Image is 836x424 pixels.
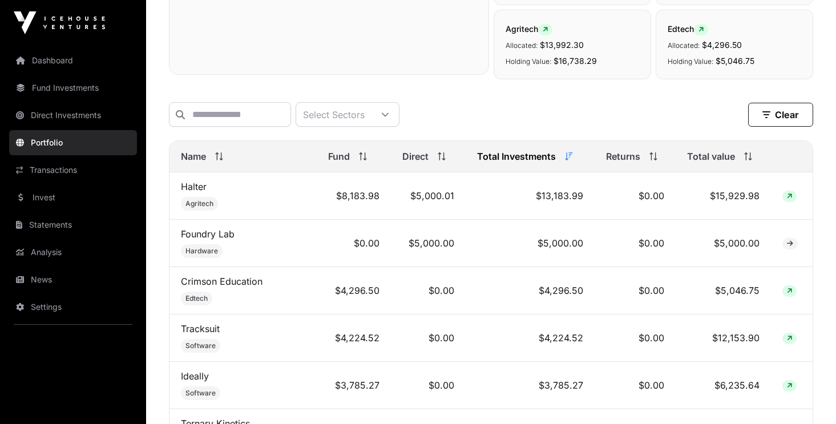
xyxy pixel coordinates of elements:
[317,267,391,314] td: $4,296.50
[181,370,209,382] a: Ideally
[391,362,466,409] td: $0.00
[181,150,206,163] span: Name
[595,172,675,220] td: $0.00
[9,185,137,210] a: Invest
[668,24,708,34] span: Edtech
[466,172,595,220] td: $13,183.99
[466,314,595,362] td: $4,224.52
[185,247,218,256] span: Hardware
[181,276,262,287] a: Crimson Education
[606,150,640,163] span: Returns
[595,362,675,409] td: $0.00
[185,389,216,398] span: Software
[595,267,675,314] td: $0.00
[506,24,552,34] span: Agritech
[676,172,772,220] td: $15,929.98
[9,267,137,292] a: News
[9,48,137,73] a: Dashboard
[317,220,391,267] td: $0.00
[540,40,584,50] span: $13,992.30
[687,150,735,163] span: Total value
[554,56,597,66] span: $16,738.29
[185,199,213,208] span: Agritech
[296,103,371,126] div: Select Sectors
[779,369,836,424] iframe: Chat Widget
[9,103,137,128] a: Direct Investments
[9,212,137,237] a: Statements
[676,220,772,267] td: $5,000.00
[477,150,556,163] span: Total Investments
[391,314,466,362] td: $0.00
[466,362,595,409] td: $3,785.27
[181,228,235,240] a: Foundry Lab
[391,220,466,267] td: $5,000.00
[9,240,137,265] a: Analysis
[595,220,675,267] td: $0.00
[506,41,538,50] span: Allocated:
[14,11,105,34] img: Icehouse Ventures Logo
[676,314,772,362] td: $12,153.90
[466,220,595,267] td: $5,000.00
[391,267,466,314] td: $0.00
[185,294,208,303] span: Edtech
[402,150,429,163] span: Direct
[466,267,595,314] td: $4,296.50
[668,41,700,50] span: Allocated:
[181,323,220,334] a: Tracksuit
[9,158,137,183] a: Transactions
[748,103,813,127] button: Clear
[9,294,137,320] a: Settings
[181,181,207,192] a: Halter
[595,314,675,362] td: $0.00
[702,40,742,50] span: $4,296.50
[9,130,137,155] a: Portfolio
[328,150,350,163] span: Fund
[317,314,391,362] td: $4,224.52
[716,56,754,66] span: $5,046.75
[506,57,551,66] span: Holding Value:
[676,362,772,409] td: $6,235.64
[317,362,391,409] td: $3,785.27
[391,172,466,220] td: $5,000.01
[185,341,216,350] span: Software
[9,75,137,100] a: Fund Investments
[676,267,772,314] td: $5,046.75
[317,172,391,220] td: $8,183.98
[668,57,713,66] span: Holding Value:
